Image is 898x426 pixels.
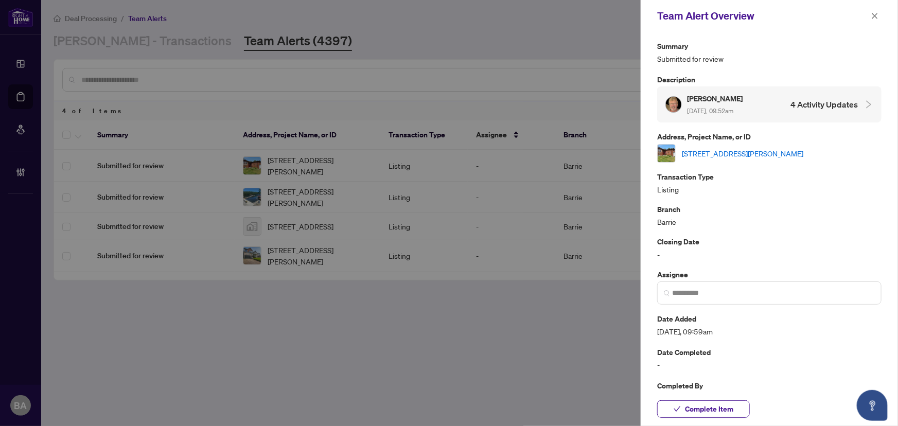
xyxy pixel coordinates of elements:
div: Listing [657,171,882,195]
div: - [657,236,882,260]
div: Barrie [657,203,882,227]
h5: [PERSON_NAME] [687,93,744,104]
span: - [657,359,882,371]
p: Branch [657,203,882,215]
span: Submitted for review [657,53,882,65]
h4: 4 Activity Updates [790,98,858,111]
div: Profile Icon[PERSON_NAME] [DATE], 09:52am4 Activity Updates [657,86,882,122]
img: thumbnail-img [658,145,675,162]
p: Assignee [657,269,882,280]
p: Closing Date [657,236,882,247]
span: collapsed [864,100,873,109]
img: Profile Icon [666,97,681,112]
a: [STREET_ADDRESS][PERSON_NAME] [682,148,803,159]
img: search_icon [664,290,670,296]
p: Description [657,74,882,85]
p: Address, Project Name, or ID [657,131,882,143]
p: Date Completed [657,346,882,358]
span: Complete Item [685,401,733,417]
span: [DATE], 09:52am [687,107,733,115]
button: Complete Item [657,400,750,418]
p: Date Added [657,313,882,325]
span: [DATE], 09:59am [657,326,882,338]
button: Open asap [857,390,888,421]
p: Completed By [657,380,882,392]
p: Transaction Type [657,171,882,183]
div: Team Alert Overview [657,8,868,24]
span: check [674,405,681,413]
span: close [871,12,878,20]
p: Summary [657,40,882,52]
